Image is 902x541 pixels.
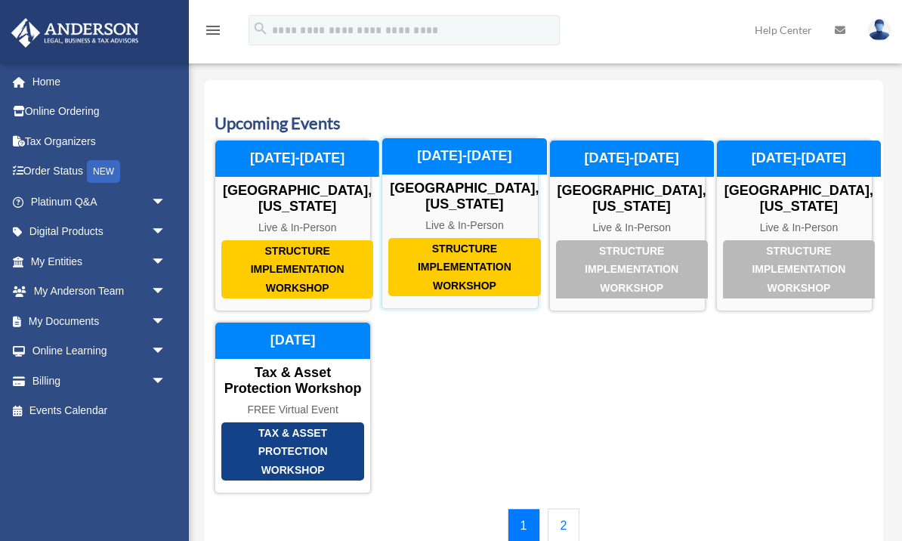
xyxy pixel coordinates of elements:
span: arrow_drop_down [151,366,181,397]
div: [DATE]-[DATE] [382,138,546,175]
div: Live & In-Person [550,221,714,234]
a: My Anderson Teamarrow_drop_down [11,277,189,307]
a: Online Ordering [11,97,189,127]
a: Billingarrow_drop_down [11,366,189,396]
a: Structure Implementation Workshop [GEOGRAPHIC_DATA], [US_STATE] Live & In-Person [DATE]-[DATE] [549,140,706,311]
div: Tax & Asset Protection Workshop [221,422,364,481]
span: arrow_drop_down [151,187,181,218]
div: FREE Virtual Event [215,403,370,416]
span: arrow_drop_down [151,217,181,248]
a: Order StatusNEW [11,156,189,187]
i: menu [204,21,222,39]
div: Live & In-Person [215,221,379,234]
div: [GEOGRAPHIC_DATA], [US_STATE] [717,183,881,215]
span: arrow_drop_down [151,246,181,277]
a: Online Learningarrow_drop_down [11,336,189,366]
a: Platinum Q&Aarrow_drop_down [11,187,189,217]
a: Tax & Asset Protection Workshop Tax & Asset Protection Workshop FREE Virtual Event [DATE] [215,322,371,493]
a: Tax Organizers [11,126,189,156]
a: Structure Implementation Workshop [GEOGRAPHIC_DATA], [US_STATE] Live & In-Person [DATE]-[DATE] [215,140,371,311]
div: [GEOGRAPHIC_DATA], [US_STATE] [550,183,714,215]
a: Structure Implementation Workshop [GEOGRAPHIC_DATA], [US_STATE] Live & In-Person [DATE]-[DATE] [716,140,873,311]
span: arrow_drop_down [151,306,181,337]
span: arrow_drop_down [151,277,181,308]
div: [DATE] [215,323,370,359]
div: Live & In-Person [382,219,546,232]
div: [DATE]-[DATE] [215,141,379,177]
div: Structure Implementation Workshop [556,240,708,299]
a: My Entitiesarrow_drop_down [11,246,189,277]
div: Tax & Asset Protection Workshop [215,365,370,397]
div: Structure Implementation Workshop [221,240,373,299]
a: Events Calendar [11,396,181,426]
div: [DATE]-[DATE] [717,141,881,177]
div: Structure Implementation Workshop [388,238,540,297]
div: [DATE]-[DATE] [550,141,714,177]
a: Structure Implementation Workshop [GEOGRAPHIC_DATA], [US_STATE] Live & In-Person [DATE]-[DATE] [381,140,538,311]
a: Home [11,66,189,97]
img: Anderson Advisors Platinum Portal [7,18,144,48]
h3: Upcoming Events [215,112,873,135]
div: [GEOGRAPHIC_DATA], [US_STATE] [215,183,379,215]
i: search [252,20,269,37]
div: NEW [87,160,120,183]
div: Live & In-Person [717,221,881,234]
div: Structure Implementation Workshop [723,240,875,299]
img: User Pic [868,19,891,41]
div: [GEOGRAPHIC_DATA], [US_STATE] [382,181,546,213]
a: Digital Productsarrow_drop_down [11,217,189,247]
span: arrow_drop_down [151,336,181,367]
a: My Documentsarrow_drop_down [11,306,189,336]
a: menu [204,26,222,39]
